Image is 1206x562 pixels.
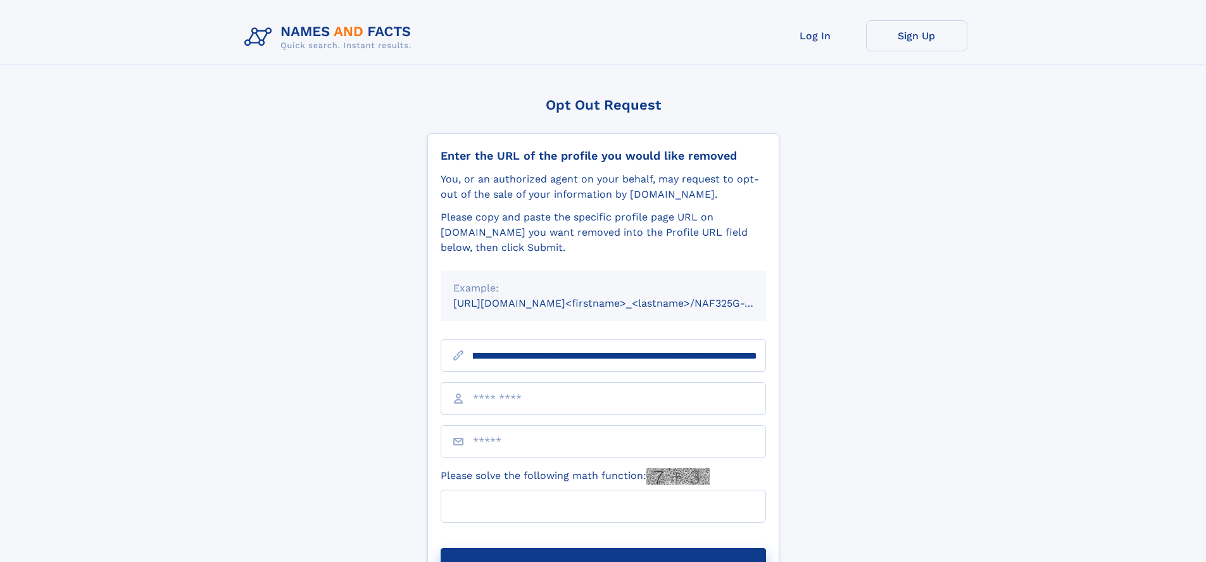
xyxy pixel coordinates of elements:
[239,20,422,54] img: Logo Names and Facts
[453,281,753,296] div: Example:
[427,97,779,113] div: Opt Out Request
[866,20,967,51] a: Sign Up
[441,172,766,202] div: You, or an authorized agent on your behalf, may request to opt-out of the sale of your informatio...
[441,468,710,485] label: Please solve the following math function:
[765,20,866,51] a: Log In
[441,149,766,163] div: Enter the URL of the profile you would like removed
[453,297,790,309] small: [URL][DOMAIN_NAME]<firstname>_<lastname>/NAF325G-xxxxxxxx
[441,210,766,255] div: Please copy and paste the specific profile page URL on [DOMAIN_NAME] you want removed into the Pr...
